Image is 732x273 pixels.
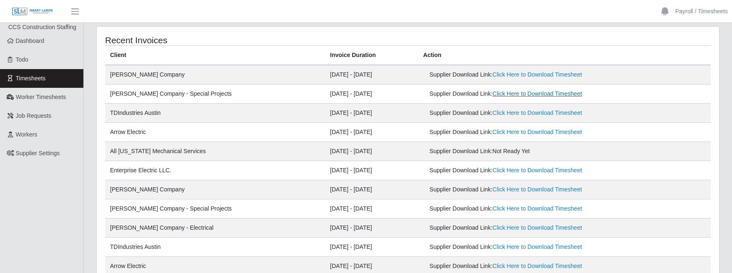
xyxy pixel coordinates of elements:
[492,167,582,174] a: Click Here to Download Timesheet
[105,46,325,65] th: Client
[105,65,325,84] td: [PERSON_NAME] Company
[429,128,605,136] div: Supplier Download Link:
[492,148,530,154] span: Not Ready Yet
[16,37,45,44] span: Dashboard
[429,223,605,232] div: Supplier Download Link:
[105,180,325,199] td: [PERSON_NAME] Company
[105,218,325,238] td: [PERSON_NAME] Company - Electrical
[105,104,325,123] td: TDIndustries Austin
[675,7,728,16] a: Payroll / Timesheets
[105,238,325,257] td: TDIndustries Austin
[492,263,582,269] a: Click Here to Download Timesheet
[492,90,582,97] a: Click Here to Download Timesheet
[429,166,605,175] div: Supplier Download Link:
[325,161,418,180] td: [DATE] - [DATE]
[325,142,418,161] td: [DATE] - [DATE]
[429,185,605,194] div: Supplier Download Link:
[16,94,66,100] span: Worker Timesheets
[105,35,350,45] h4: Recent Invoices
[325,218,418,238] td: [DATE] - [DATE]
[492,205,582,212] a: Click Here to Download Timesheet
[492,186,582,193] a: Click Here to Download Timesheet
[492,109,582,116] a: Click Here to Download Timesheet
[8,24,76,30] span: CCS Construction Staffing
[325,104,418,123] td: [DATE] - [DATE]
[16,131,38,138] span: Workers
[105,123,325,142] td: Arrow Electric
[492,243,582,250] a: Click Here to Download Timesheet
[429,109,605,117] div: Supplier Download Link:
[492,129,582,135] a: Click Here to Download Timesheet
[492,71,582,78] a: Click Here to Download Timesheet
[325,123,418,142] td: [DATE] - [DATE]
[16,150,60,156] span: Supplier Settings
[105,142,325,161] td: All [US_STATE] Mechanical Services
[429,243,605,251] div: Supplier Download Link:
[492,224,582,231] a: Click Here to Download Timesheet
[325,180,418,199] td: [DATE] - [DATE]
[429,147,605,156] div: Supplier Download Link:
[429,262,605,271] div: Supplier Download Link:
[325,238,418,257] td: [DATE] - [DATE]
[105,84,325,104] td: [PERSON_NAME] Company - Special Projects
[16,75,46,82] span: Timesheets
[12,7,53,16] img: SLM Logo
[429,204,605,213] div: Supplier Download Link:
[325,65,418,84] td: [DATE] - [DATE]
[418,46,711,65] th: Action
[105,161,325,180] td: Enterprise Electric LLC.
[16,112,52,119] span: Job Requests
[429,89,605,98] div: Supplier Download Link:
[105,199,325,218] td: [PERSON_NAME] Company - Special Projects
[325,199,418,218] td: [DATE] - [DATE]
[325,46,418,65] th: Invoice Duration
[325,84,418,104] td: [DATE] - [DATE]
[429,70,605,79] div: Supplier Download Link:
[16,56,28,63] span: Todo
